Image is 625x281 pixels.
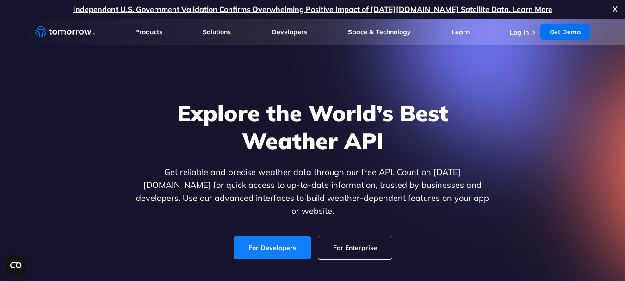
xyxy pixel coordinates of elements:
a: Get Demo [540,24,590,40]
a: Solutions [203,28,231,36]
h1: Explore the World’s Best Weather API [134,99,491,155]
button: Open CMP widget [5,254,27,276]
p: Get reliable and precise weather data through our free API. Count on [DATE][DOMAIN_NAME] for quic... [134,166,491,218]
a: Learn [452,28,470,36]
a: Home link [35,25,95,39]
a: For Enterprise [318,236,392,259]
a: Products [135,28,162,36]
a: Space & Technology [348,28,411,36]
a: Independent U.S. Government Validation Confirms Overwhelming Positive Impact of [DATE][DOMAIN_NAM... [73,5,552,14]
a: Log In [510,28,529,37]
a: Developers [272,28,307,36]
a: For Developers [234,236,311,259]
